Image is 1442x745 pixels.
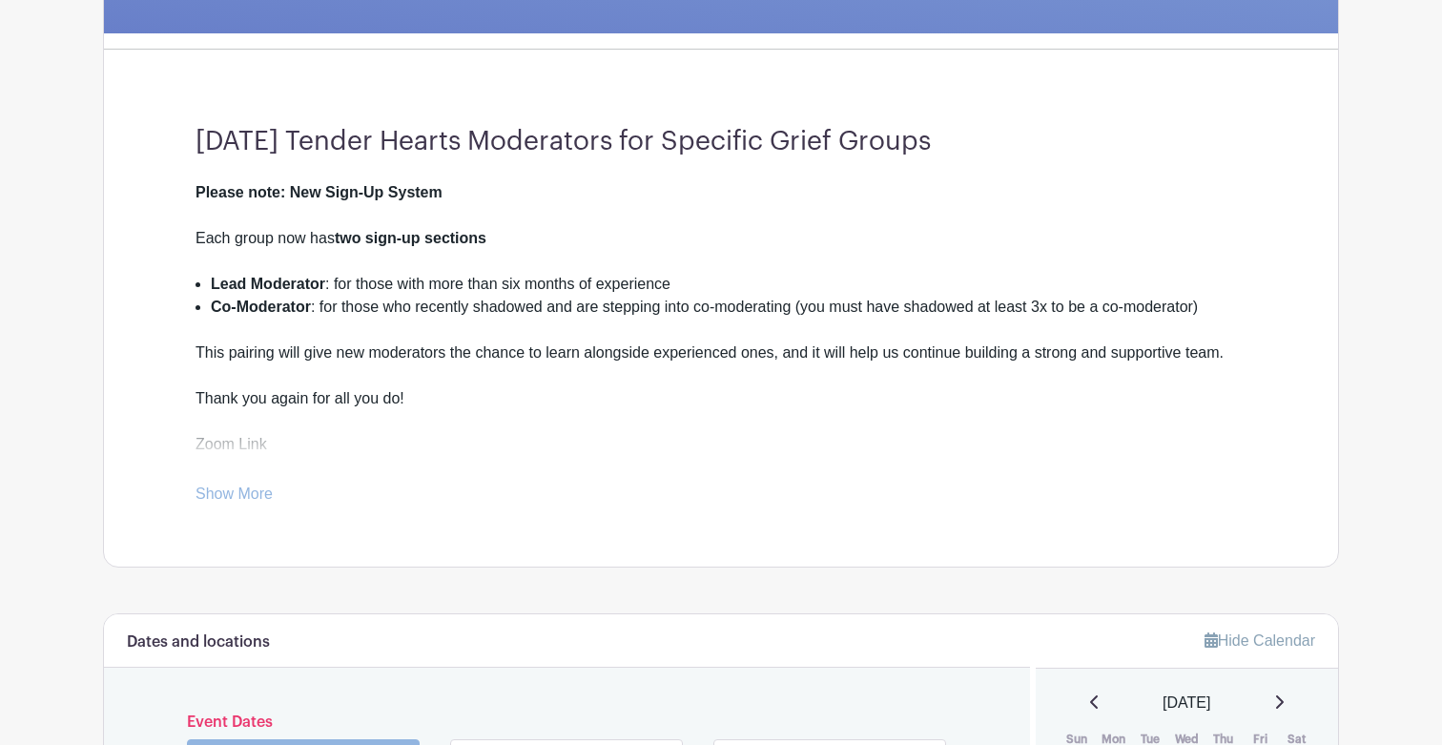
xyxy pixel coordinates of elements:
strong: Please note: New Sign-Up System [196,184,443,200]
h6: Event Dates [183,714,951,732]
div: Each group now has [196,227,1246,273]
h6: Dates and locations [127,633,270,652]
li: : for those who recently shadowed and are stepping into co-moderating (you must have shadowed at ... [211,296,1246,341]
span: [DATE] [1163,692,1210,714]
strong: two sign-up sections [335,230,486,246]
strong: Co-Moderator [211,299,311,315]
a: [URL][DOMAIN_NAME] [196,459,357,475]
strong: Lead Moderator [211,276,325,292]
li: : for those with more than six months of experience [211,273,1246,296]
div: This pairing will give new moderators the chance to learn alongside experienced ones, and it will... [196,341,1246,502]
h3: [DATE] Tender Hearts Moderators for Specific Grief Groups [196,126,1246,158]
a: Hide Calendar [1205,632,1315,649]
a: Show More [196,486,273,509]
